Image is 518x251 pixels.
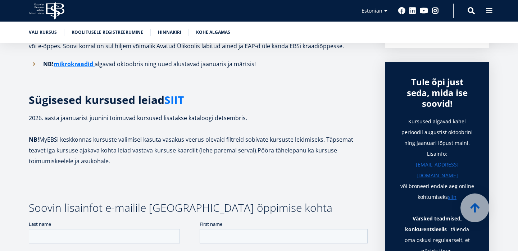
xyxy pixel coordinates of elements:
a: ikrokraadid [59,59,93,69]
p: 2026. aasta jaanuarist juunini toimuvad kursused lisatakse kataloogi detsembris. MyEBSi keskkonna... [29,113,371,166]
a: Koolitusele registreerumine [72,29,143,36]
strong: NB! [43,60,95,68]
a: [EMAIL_ADDRESS][DOMAIN_NAME] [399,159,475,181]
strong: Sügisesed kursused leiad [29,92,184,107]
a: Youtube [420,7,428,14]
h1: Kursused algavad kahel perioodil augustist oktoobrini ning jaanuari lõpust maini. Lisainfo: või b... [399,116,475,213]
a: Hinnakiri [158,29,181,36]
span: First name [171,0,194,7]
li: algavad oktoobris ning uued alustavad jaanuaris ja märtsis! [29,59,371,69]
a: Vali kursus [29,29,57,36]
a: Facebook [398,7,405,14]
div: Tule õpi just seda, mida ise soovid! [399,77,475,109]
a: siin [448,192,456,202]
a: m [54,59,59,69]
h3: Soovin lisainfot e-mailile [GEOGRAPHIC_DATA] õppimise kohta [29,202,371,213]
a: SIIT [164,95,184,105]
a: Instagram [432,7,439,14]
a: Linkedin [409,7,416,14]
strong: NB! [29,136,39,143]
a: Kohe algamas [196,29,230,36]
strong: Värsked teadmised, konkurentsieelis [405,215,462,233]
